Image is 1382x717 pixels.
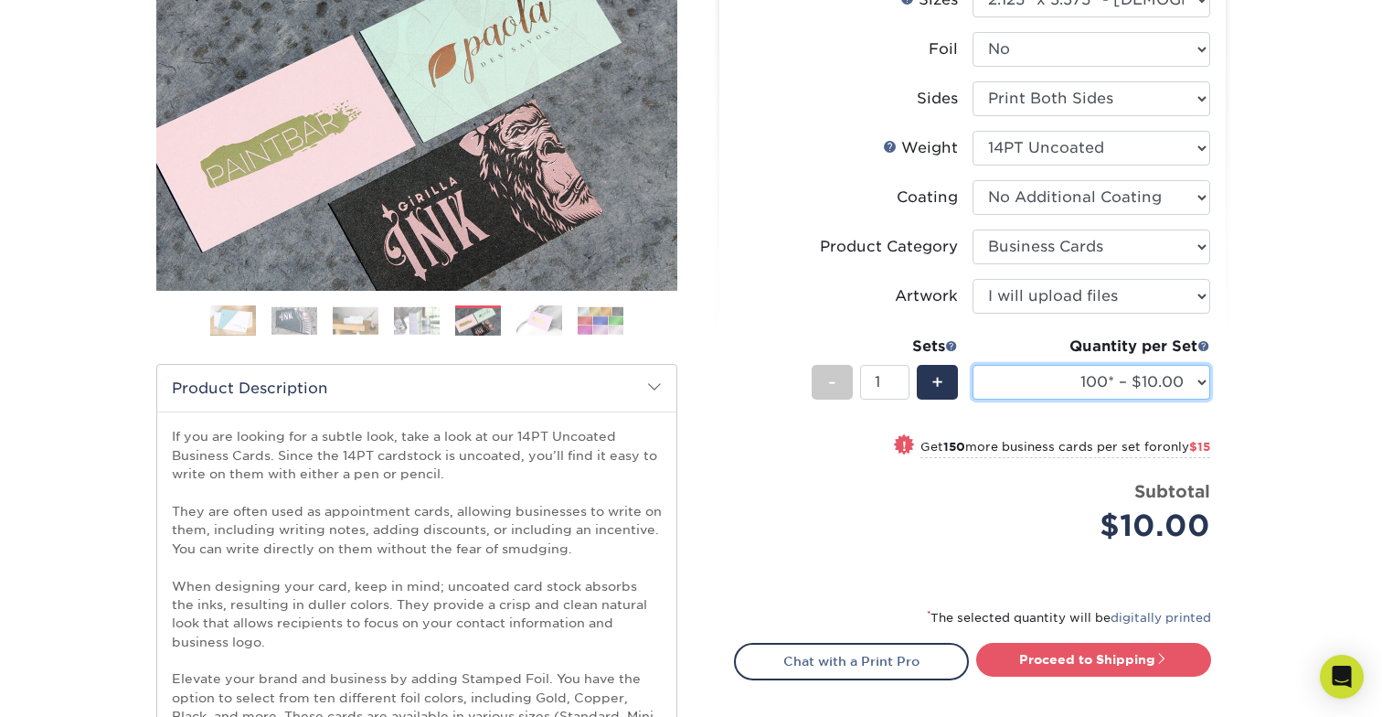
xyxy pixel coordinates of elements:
[578,306,623,335] img: Business Cards 07
[973,336,1210,358] div: Quantity per Set
[902,436,907,455] span: !
[917,88,958,110] div: Sides
[157,365,676,412] h2: Product Description
[883,137,958,159] div: Weight
[516,305,562,337] img: Business Cards 06
[1163,440,1210,454] span: only
[986,504,1210,548] div: $10.00
[1189,440,1210,454] span: $15
[812,336,958,358] div: Sets
[333,306,378,335] img: Business Cards 03
[976,643,1211,676] a: Proceed to Shipping
[943,440,965,454] strong: 150
[897,187,958,209] div: Coating
[828,369,836,396] span: -
[929,38,958,60] div: Foil
[820,236,958,258] div: Product Category
[927,611,1211,625] small: The selected quantity will be
[210,298,256,344] img: Business Cards 01
[271,306,317,335] img: Business Cards 02
[1134,481,1210,501] strong: Subtotal
[1320,655,1364,699] div: Open Intercom Messenger
[920,440,1210,458] small: Get more business cards per set for
[931,369,943,396] span: +
[734,643,969,680] a: Chat with a Print Pro
[394,306,440,335] img: Business Cards 04
[455,308,501,337] img: Business Cards 05
[895,285,958,307] div: Artwork
[1111,611,1211,625] a: digitally printed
